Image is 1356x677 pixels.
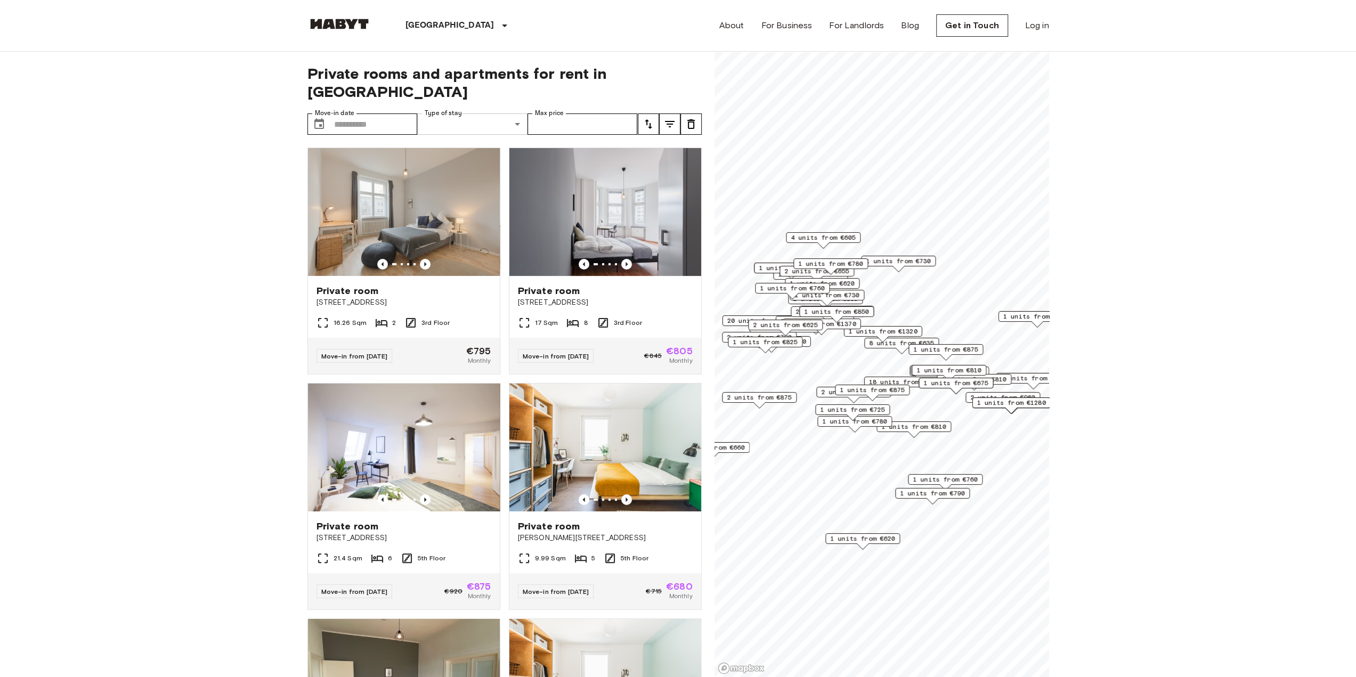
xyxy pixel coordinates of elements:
[621,494,632,505] button: Previous image
[509,383,702,610] a: Marketing picture of unit DE-01-08-020-03QPrevious imagePrevious imagePrivate room[PERSON_NAME][S...
[308,113,330,135] button: Choose date
[307,64,702,101] span: Private rooms and apartments for rent in [GEOGRAPHIC_DATA]
[786,232,860,249] div: Map marker
[794,290,859,300] span: 1 units from €730
[621,259,632,270] button: Previous image
[759,263,824,273] span: 1 units from €620
[843,326,922,342] div: Map marker
[509,384,701,511] img: Marketing picture of unit DE-01-08-020-03Q
[308,384,500,511] img: Marketing picture of unit DE-01-046-001-05H
[733,337,798,347] span: 1 units from €825
[377,494,388,505] button: Previous image
[785,278,859,295] div: Map marker
[467,591,491,601] span: Monthly
[829,19,884,32] a: For Landlords
[998,311,1076,328] div: Map marker
[817,416,892,433] div: Map marker
[790,279,855,288] span: 1 units from €620
[923,378,988,388] span: 1 units from €675
[334,318,367,328] span: 16.26 Sqm
[420,259,431,270] button: Previous image
[669,356,692,365] span: Monthly
[728,337,802,353] div: Map marker
[535,553,566,563] span: 9.99 Sqm
[444,586,462,596] span: €920
[614,318,642,328] span: 3rd Floor
[718,662,765,674] a: Mapbox logo
[835,385,910,401] div: Map marker
[307,148,500,374] a: Marketing picture of unit DE-01-078-004-02HPrevious imagePrevious imagePrivate room[STREET_ADDRES...
[913,345,978,354] span: 1 units from €875
[919,378,993,394] div: Map marker
[518,297,693,308] span: [STREET_ADDRESS]
[315,109,354,118] label: Move-in date
[780,316,849,326] span: 12 units from €645
[787,319,856,329] span: 1 units from €1370
[799,306,874,322] div: Map marker
[666,582,693,591] span: €680
[815,404,890,421] div: Map marker
[900,488,965,498] span: 1 units from €790
[791,306,865,323] div: Map marker
[869,338,934,348] span: 8 units from €635
[753,320,818,330] span: 2 units from €625
[425,109,462,118] label: Type of stay
[972,397,1050,414] div: Map marker
[308,148,500,276] img: Marketing picture of unit DE-01-078-004-02H
[791,233,856,242] span: 4 units from €605
[535,318,558,328] span: 17 Sqm
[722,315,800,332] div: Map marker
[467,582,491,591] span: €875
[780,266,854,282] div: Map marker
[793,258,868,275] div: Map marker
[895,488,970,504] div: Map marker
[913,475,978,484] span: 1 units from €760
[788,293,863,310] div: Map marker
[825,533,900,550] div: Map marker
[579,259,589,270] button: Previous image
[421,318,450,328] span: 3rd Floor
[1001,373,1066,383] span: 5 units from €645
[719,19,744,32] a: About
[840,385,905,395] span: 1 units from €875
[316,284,379,297] span: Private room
[722,332,797,348] div: Map marker
[646,586,662,596] span: €715
[848,327,917,336] span: 1 units from €1320
[321,352,388,360] span: Move-in from [DATE]
[666,346,693,356] span: €805
[977,398,1045,407] span: 1 units from €1280
[518,520,580,533] span: Private room
[881,422,946,431] span: 1 units from €810
[316,297,491,308] span: [STREET_ADDRESS]
[579,494,589,505] button: Previous image
[912,365,986,381] div: Map marker
[820,405,885,414] span: 1 units from €725
[727,316,795,325] span: 20 units from €655
[941,374,1006,384] span: 1 units from €810
[816,387,891,403] div: Map marker
[420,494,431,505] button: Previous image
[467,356,491,365] span: Monthly
[638,113,659,135] button: tune
[936,14,1008,37] a: Get in Touch
[591,553,595,563] span: 5
[754,263,829,279] div: Map marker
[876,421,951,438] div: Map marker
[509,148,701,276] img: Marketing picture of unit DE-01-047-05H
[392,318,396,328] span: 2
[970,393,1035,402] span: 2 units from €960
[669,591,692,601] span: Monthly
[748,320,823,336] div: Map marker
[868,377,937,387] span: 18 units from €650
[861,256,936,272] div: Map marker
[583,318,588,328] span: 8
[1003,312,1071,321] span: 1 units from €1100
[466,346,491,356] span: €795
[799,306,874,323] div: Map marker
[821,387,886,397] span: 2 units from €865
[377,259,388,270] button: Previous image
[866,256,931,266] span: 1 units from €730
[798,259,863,268] span: 1 units from €780
[523,588,589,596] span: Move-in from [DATE]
